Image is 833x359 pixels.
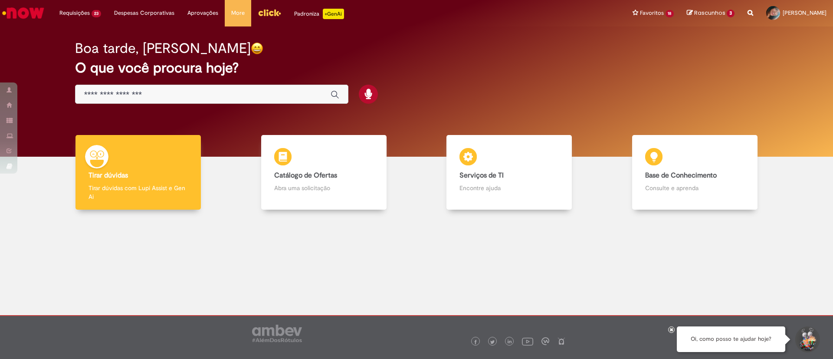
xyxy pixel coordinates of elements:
[473,340,478,344] img: logo_footer_facebook.png
[274,184,374,192] p: Abra uma solicitação
[92,10,101,17] span: 23
[459,184,559,192] p: Encontre ajuda
[490,340,495,344] img: logo_footer_twitter.png
[294,9,344,19] div: Padroniza
[602,135,788,210] a: Base de Conhecimento Consulte e aprenda
[666,10,674,17] span: 18
[783,9,826,16] span: [PERSON_NAME]
[231,135,417,210] a: Catálogo de Ofertas Abra uma solicitação
[508,339,512,345] img: logo_footer_linkedin.png
[541,337,549,345] img: logo_footer_workplace.png
[687,9,735,17] a: Rascunhos
[558,337,565,345] img: logo_footer_naosei.png
[75,41,251,56] h2: Boa tarde, [PERSON_NAME]
[59,9,90,17] span: Requisições
[258,6,281,19] img: click_logo_yellow_360x200.png
[640,9,664,17] span: Favoritos
[114,9,174,17] span: Despesas Corporativas
[89,184,188,201] p: Tirar dúvidas com Lupi Assist e Gen Ai
[89,171,128,180] b: Tirar dúvidas
[522,336,533,347] img: logo_footer_youtube.png
[645,171,717,180] b: Base de Conhecimento
[46,135,231,210] a: Tirar dúvidas Tirar dúvidas com Lupi Assist e Gen Ai
[416,135,602,210] a: Serviços de TI Encontre ajuda
[677,326,785,352] div: Oi, como posso te ajudar hoje?
[274,171,337,180] b: Catálogo de Ofertas
[645,184,744,192] p: Consulte e aprenda
[187,9,218,17] span: Aprovações
[694,9,725,17] span: Rascunhos
[323,9,344,19] p: +GenAi
[1,4,46,22] img: ServiceNow
[251,42,263,55] img: happy-face.png
[75,60,758,76] h2: O que você procura hoje?
[727,10,735,17] span: 3
[794,326,820,352] button: Iniciar Conversa de Suporte
[459,171,504,180] b: Serviços de TI
[252,325,302,342] img: logo_footer_ambev_rotulo_gray.png
[231,9,245,17] span: More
